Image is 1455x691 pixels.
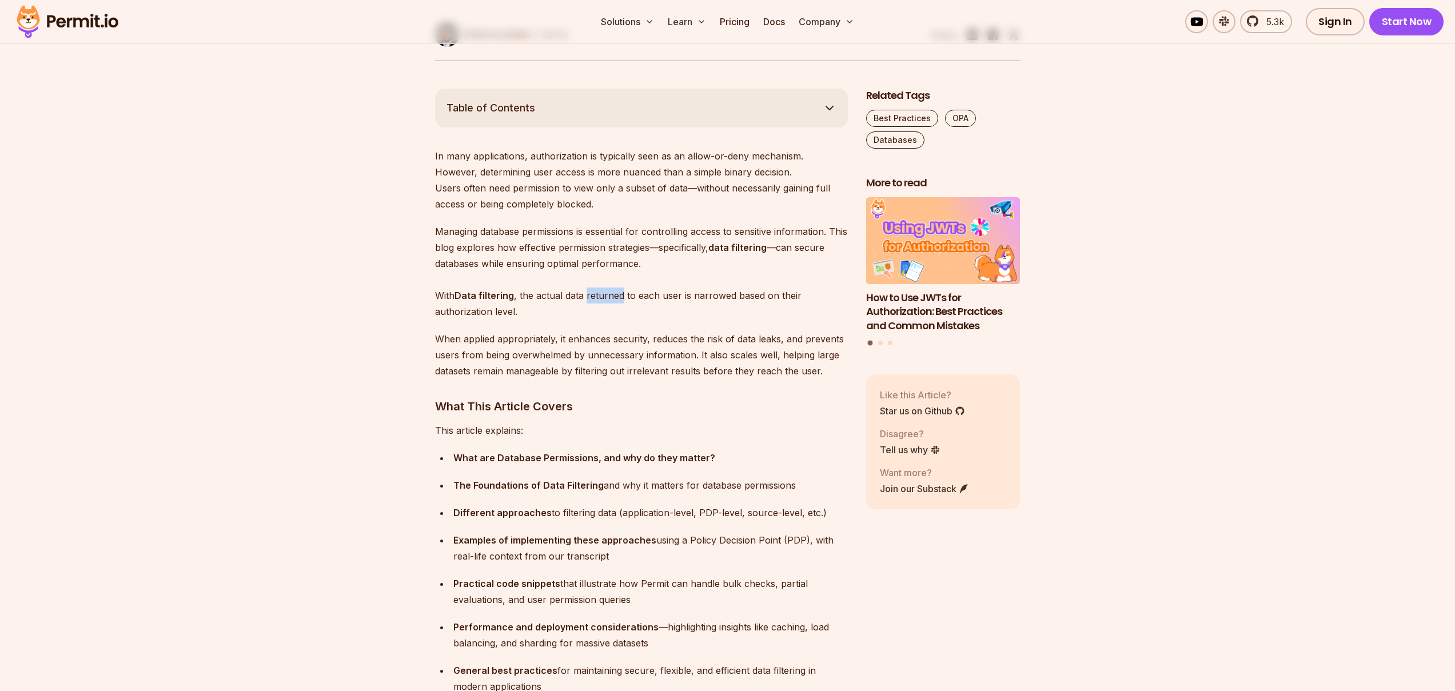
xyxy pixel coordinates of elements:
[866,131,924,149] a: Databases
[759,10,790,33] a: Docs
[1369,8,1444,35] a: Start Now
[596,10,659,33] button: Solutions
[866,197,1021,284] img: How to Use JWTs for Authorization: Best Practices and Common Mistakes
[866,176,1021,190] h2: More to read
[866,89,1021,103] h2: Related Tags
[880,388,965,402] p: Like this Article?
[435,223,848,319] p: Managing database permissions is essential for controlling access to sensitive information. This ...
[878,341,883,345] button: Go to slide 2
[453,665,557,676] strong: General best practices
[866,110,938,127] a: Best Practices
[435,148,848,212] p: In many applications, authorization is typically seen as an allow-or-deny mechanism. However, det...
[11,2,123,41] img: Permit logo
[455,290,514,301] strong: Data filtering
[453,452,715,464] strong: What are Database Permissions, and why do they matter?
[866,197,1021,333] li: 1 of 3
[435,422,848,438] p: This article explains:
[1240,10,1292,33] a: 5.3k
[435,89,848,127] button: Table of Contents
[866,197,1021,347] div: Posts
[880,404,965,418] a: Star us on Github
[453,480,604,491] strong: The Foundations of Data Filtering
[888,341,892,345] button: Go to slide 3
[866,291,1021,333] h3: How to Use JWTs for Authorization: Best Practices and Common Mistakes
[794,10,859,33] button: Company
[453,532,848,564] div: using a Policy Decision Point (PDP), with real-life context from our transcript
[453,534,656,546] strong: Examples of implementing these approaches
[663,10,711,33] button: Learn
[715,10,754,33] a: Pricing
[868,340,873,345] button: Go to slide 1
[880,466,969,480] p: Want more?
[880,427,940,441] p: Disagree?
[708,242,767,253] strong: data filtering
[435,397,848,416] h3: What This Article Covers
[1306,8,1365,35] a: Sign In
[453,621,659,633] strong: Performance and deployment considerations
[880,443,940,457] a: Tell us why
[453,576,848,608] div: that illustrate how Permit can handle bulk checks, partial evaluations, and user permission queries
[880,482,969,496] a: Join our Substack
[453,505,848,521] div: to filtering data (application-level, PDP-level, source-level, etc.)
[453,578,560,589] strong: Practical code snippets
[1259,15,1284,29] span: 5.3k
[453,507,552,518] strong: Different approaches
[453,477,848,493] div: and why it matters for database permissions
[453,619,848,651] div: —highlighting insights like caching, load balancing, and sharding for massive datasets
[435,331,848,379] p: When applied appropriately, it enhances security, reduces the risk of data leaks, and prevents us...
[945,110,976,127] a: OPA
[447,100,535,116] span: Table of Contents
[866,197,1021,333] a: How to Use JWTs for Authorization: Best Practices and Common MistakesHow to Use JWTs for Authoriz...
